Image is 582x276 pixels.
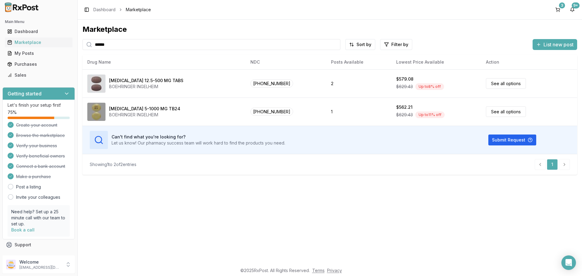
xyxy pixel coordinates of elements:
[481,55,577,69] th: Action
[109,84,183,90] div: BOEHRINGER INGELHEIM
[112,134,285,140] h3: Can't find what you're looking for?
[356,42,371,48] span: Sort by
[559,2,565,8] div: 3
[16,184,41,190] a: Post a listing
[93,7,115,13] a: Dashboard
[250,108,293,116] span: [PHONE_NUMBER]
[15,253,35,259] span: Feedback
[2,38,75,47] button: Marketplace
[486,78,526,89] a: See all options
[415,111,445,118] div: Up to 11 % off
[16,174,51,180] span: Make a purchase
[7,61,70,67] div: Purchases
[7,72,70,78] div: Sales
[486,106,526,117] a: See all options
[396,84,413,90] span: $629.43
[19,259,62,265] p: Welcome
[396,76,413,82] div: $579.08
[326,55,391,69] th: Posts Available
[16,153,65,159] span: Verify beneficial owners
[87,103,105,121] img: Synjardy XR 5-1000 MG TB24
[327,268,342,273] a: Privacy
[396,112,413,118] span: $629.43
[8,90,42,97] h3: Getting started
[2,2,41,12] img: RxPost Logo
[7,50,70,56] div: My Posts
[2,70,75,80] button: Sales
[16,163,65,169] span: Connect a bank account
[533,42,577,48] a: List new post
[11,227,35,232] a: Book a call
[93,7,151,13] nav: breadcrumb
[82,25,577,34] div: Marketplace
[561,255,576,270] div: Open Intercom Messenger
[8,102,70,108] p: Let's finish your setup first!
[488,135,536,145] button: Submit Request
[5,70,72,81] a: Sales
[553,5,563,15] button: 3
[82,55,246,69] th: Drug Name
[6,260,16,269] img: User avatar
[5,59,72,70] a: Purchases
[250,79,293,88] span: [PHONE_NUMBER]
[326,69,391,98] td: 2
[109,78,183,84] div: [MEDICAL_DATA] 12.5-500 MG TABS
[345,39,375,50] button: Sort by
[572,2,580,8] div: 9+
[326,98,391,126] td: 1
[5,19,72,24] h2: Main Menu
[5,37,72,48] a: Marketplace
[126,7,151,13] span: Marketplace
[415,83,444,90] div: Up to 8 % off
[19,265,62,270] p: [EMAIL_ADDRESS][DOMAIN_NAME]
[380,39,412,50] button: Filter by
[16,122,57,128] span: Create your account
[535,159,570,170] nav: pagination
[16,194,60,200] a: Invite your colleagues
[312,268,325,273] a: Terms
[7,28,70,35] div: Dashboard
[5,26,72,37] a: Dashboard
[2,59,75,69] button: Purchases
[246,55,326,69] th: NDC
[567,5,577,15] button: 9+
[391,55,481,69] th: Lowest Price Available
[396,104,413,110] div: $562.21
[2,27,75,36] button: Dashboard
[391,42,408,48] span: Filter by
[90,161,136,168] div: Showing 1 to 2 of 2 entries
[5,48,72,59] a: My Posts
[8,109,17,115] span: 75 %
[11,209,66,227] p: Need help? Set up a 25 minute call with our team to set up.
[533,39,577,50] button: List new post
[544,41,574,48] span: List new post
[16,143,57,149] span: Verify your business
[2,239,75,250] button: Support
[7,39,70,45] div: Marketplace
[16,132,65,138] span: Browse the marketplace
[112,140,285,146] p: Let us know! Our pharmacy success team will work hard to find the products you need.
[87,75,105,93] img: Synjardy 12.5-500 MG TABS
[547,159,558,170] a: 1
[2,250,75,261] button: Feedback
[109,112,180,118] div: BOEHRINGER INGELHEIM
[109,106,180,112] div: [MEDICAL_DATA] 5-1000 MG TB24
[2,48,75,58] button: My Posts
